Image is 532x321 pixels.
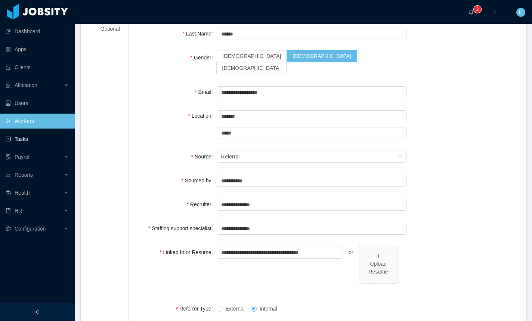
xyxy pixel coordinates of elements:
[6,96,69,111] a: icon: robotUsers
[222,65,281,71] span: [DEMOGRAPHIC_DATA]
[217,86,406,98] input: Email
[15,82,37,88] span: Allocation
[15,226,46,232] span: Configuration
[257,306,280,312] span: Internal
[474,6,481,13] sup: 2
[217,247,343,259] input: Linked In or Resume
[90,22,129,36] div: Optional
[293,53,351,59] span: [DEMOGRAPHIC_DATA]
[223,53,281,59] span: [DEMOGRAPHIC_DATA]
[15,208,22,214] span: HR
[6,132,69,146] a: icon: profileTasks
[15,190,30,196] span: Health
[188,113,216,119] label: Location
[519,8,523,17] span: H
[217,28,406,40] input: Last Name
[182,31,216,37] label: Last Name
[6,208,11,213] i: icon: book
[195,89,216,95] label: Email
[191,154,217,160] label: Source
[6,190,11,195] i: icon: medicine-box
[492,9,498,15] i: icon: plus
[15,172,33,178] span: Reports
[6,83,11,88] i: icon: solution
[468,9,474,15] i: icon: bell
[6,60,69,75] a: icon: auditClients
[221,151,240,162] div: Referral
[186,201,216,207] label: Recruiter
[160,249,217,255] label: Linked In or Resume
[6,42,69,57] a: icon: appstoreApps
[6,114,69,129] a: icon: userWorkers
[6,24,69,39] a: icon: pie-chartDashboard
[15,154,31,160] span: Payroll
[6,172,11,178] i: icon: line-chart
[148,225,217,231] label: Staffing support specialist
[376,253,381,259] i: icon: plus
[181,178,216,183] label: Sourced by
[6,154,11,160] i: icon: file-protect
[343,245,359,260] div: or
[362,260,395,276] div: Upload Resume
[476,6,479,13] p: 2
[6,226,11,231] i: icon: setting
[359,245,398,283] span: icon: plusUpload Resume
[190,55,216,61] label: Gender
[223,306,248,312] span: External
[176,306,217,312] label: Referrer Type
